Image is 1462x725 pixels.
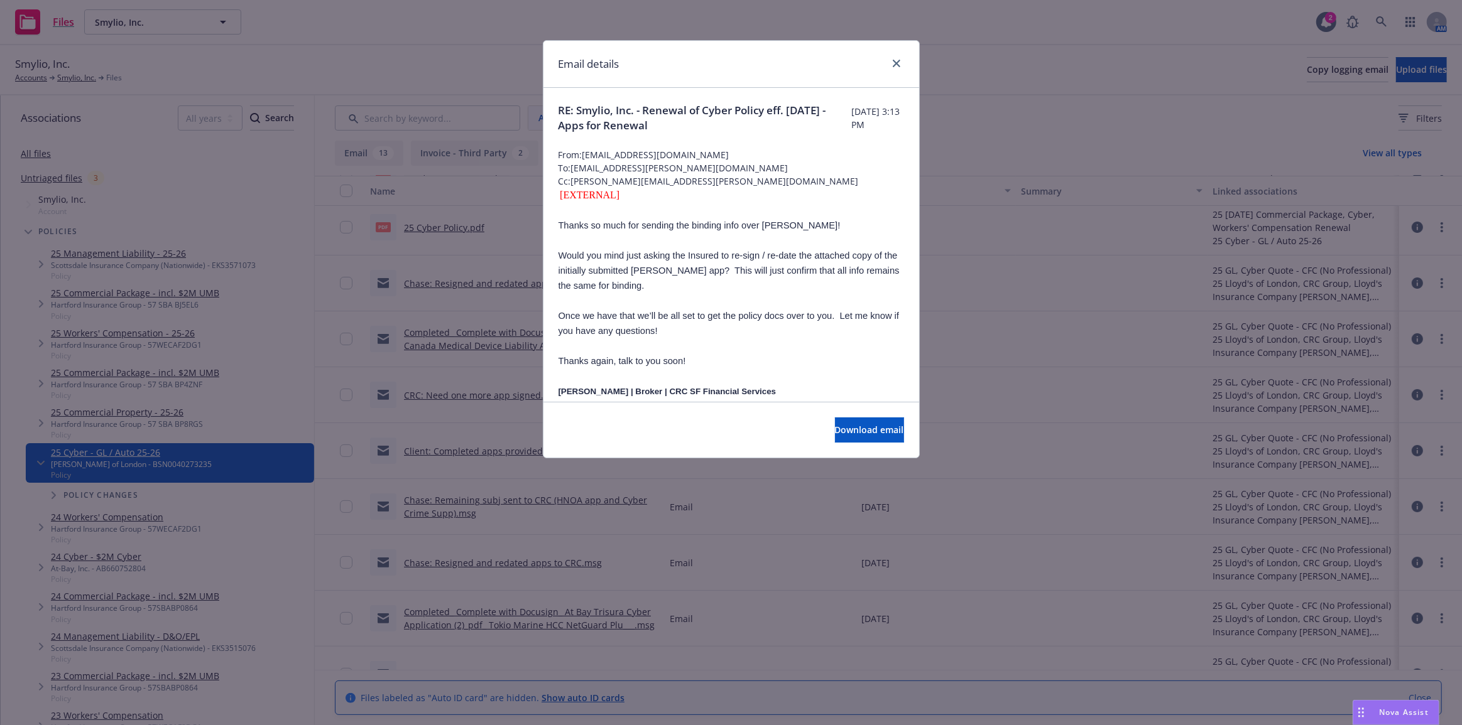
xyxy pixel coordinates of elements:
div: Drag to move [1353,701,1369,724]
span: From: [EMAIL_ADDRESS][DOMAIN_NAME] [559,148,904,161]
span: RE: Smylio, Inc. - Renewal of Cyber Policy eff. [DATE] - Apps for Renewal [559,103,852,133]
span: Thanks so much for sending the binding info over [PERSON_NAME]! [559,220,841,230]
span: Thanks again, talk to you soon! [559,356,686,366]
span: Download email [835,424,904,436]
span: Nova Assist [1379,707,1429,717]
div: [EXTERNAL] [559,188,904,203]
span: [DATE] 3:13 PM [851,105,903,131]
span: Cc: [PERSON_NAME][EMAIL_ADDRESS][PERSON_NAME][DOMAIN_NAME] [559,175,904,188]
a: close [889,56,904,71]
h1: Email details [559,56,619,72]
span: Would you mind just asking the Insured to re-sign / re-date the attached copy of the initially su... [559,250,900,291]
span: To: [EMAIL_ADDRESS][PERSON_NAME][DOMAIN_NAME] [559,161,904,175]
span: [PERSON_NAME] | Broker | CRC SF Financial Services [559,387,777,396]
span: Once we have that we’ll be all set to get the policy docs over to you. Let me know if you have an... [559,311,900,336]
button: Nova Assist [1353,700,1439,725]
button: Download email [835,417,904,443]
